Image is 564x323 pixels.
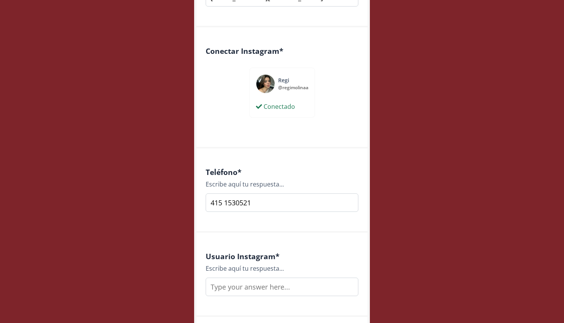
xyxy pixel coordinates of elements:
[206,252,358,261] h4: Usuario Instagram *
[206,180,358,189] div: Escribe aquí tu respuesta...
[206,193,358,212] input: Type your answer here...
[206,278,358,296] input: Type your answer here...
[256,102,295,111] div: Conectado
[206,47,358,55] h4: Conectar Instagram *
[278,76,308,84] div: Regi
[206,168,358,176] h4: Teléfono *
[206,264,358,273] div: Escribe aquí tu respuesta...
[278,84,308,91] div: @ regimolinaa
[256,74,275,93] img: 523321521_18048655163545341_8930170118866186405_n.jpg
